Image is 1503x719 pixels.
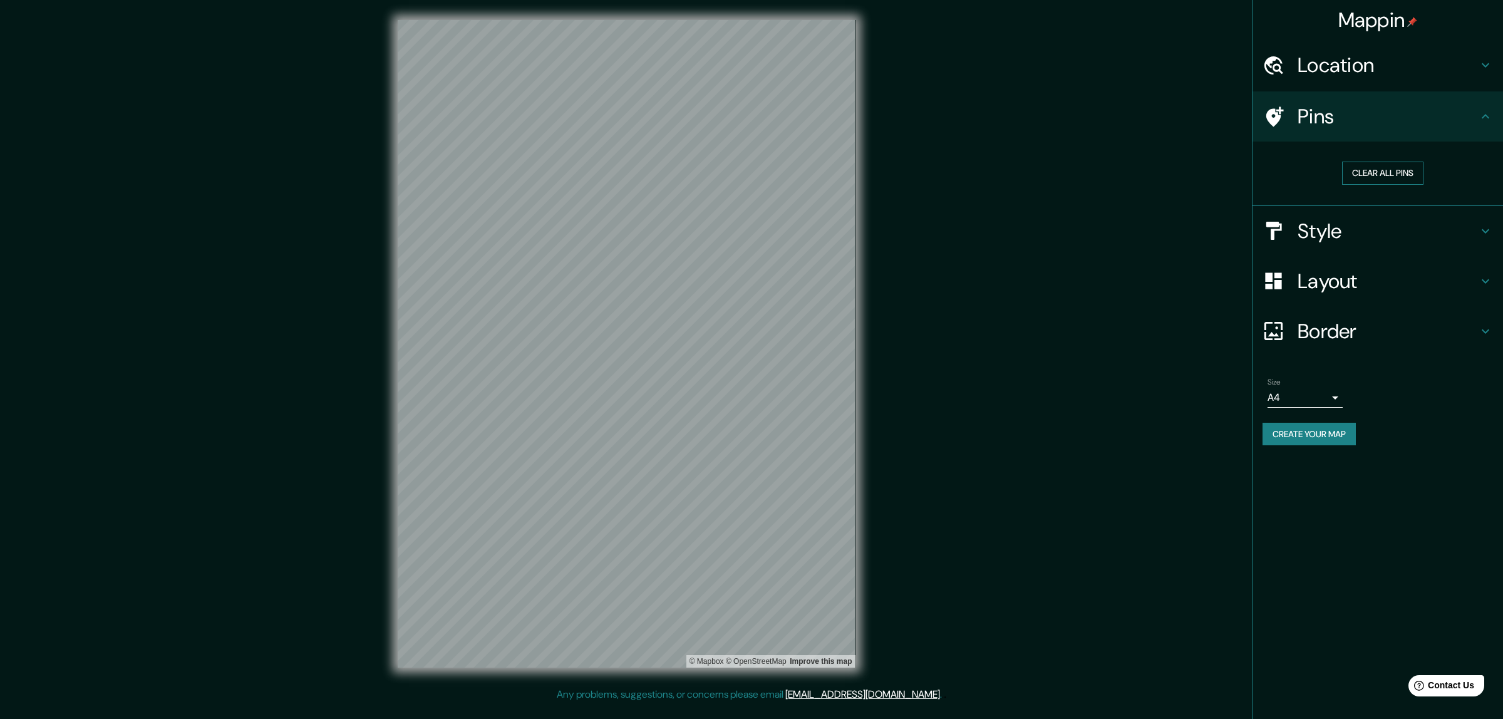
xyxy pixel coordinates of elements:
[785,688,940,701] a: [EMAIL_ADDRESS][DOMAIN_NAME]
[790,657,852,666] a: Map feedback
[1407,17,1417,27] img: pin-icon.png
[1252,256,1503,306] div: Layout
[557,687,942,702] p: Any problems, suggestions, or concerns please email .
[944,687,946,702] div: .
[1298,269,1478,294] h4: Layout
[1268,376,1281,387] label: Size
[1252,206,1503,256] div: Style
[1252,91,1503,142] div: Pins
[398,20,855,668] canvas: Map
[1252,40,1503,90] div: Location
[690,657,724,666] a: Mapbox
[1263,423,1356,446] button: Create your map
[1298,104,1478,129] h4: Pins
[726,657,787,666] a: OpenStreetMap
[1298,319,1478,344] h4: Border
[942,687,944,702] div: .
[1338,8,1418,33] h4: Mappin
[1392,670,1489,705] iframe: Help widget launcher
[1252,306,1503,356] div: Border
[1298,53,1478,78] h4: Location
[1298,219,1478,244] h4: Style
[1268,388,1343,408] div: A4
[1342,162,1423,185] button: Clear all pins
